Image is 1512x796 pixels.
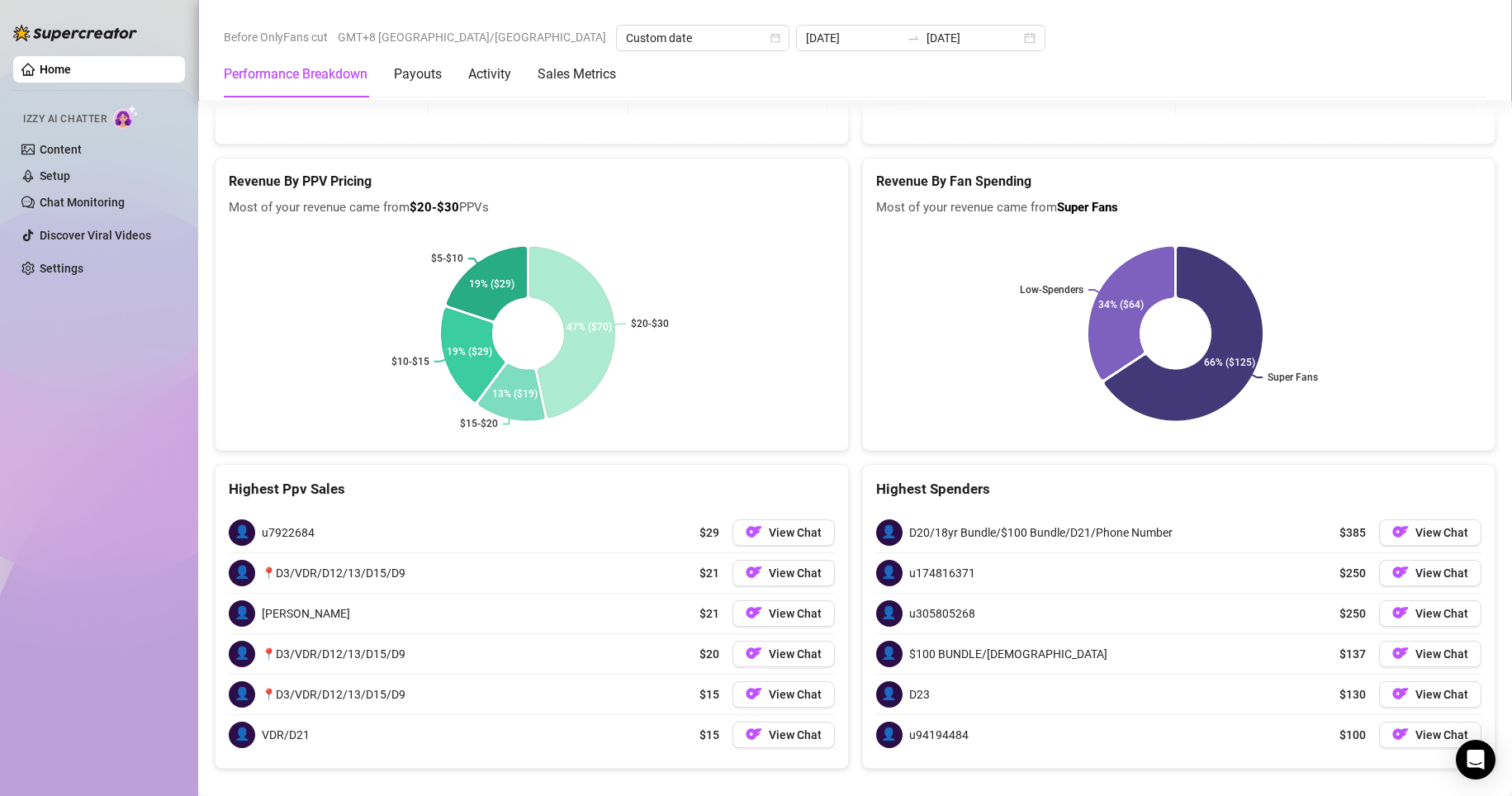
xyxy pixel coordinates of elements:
img: logo-BBDzfeDw.svg [13,25,137,41]
input: Start date [806,29,900,47]
img: OF [746,524,762,540]
a: OFView Chat [1379,641,1481,667]
span: Before OnlyFans cut [224,25,328,50]
span: View Chat [769,526,822,539]
span: $20 [699,645,719,663]
span: View Chat [1415,566,1468,580]
a: Setup [40,169,70,182]
img: OF [746,645,762,661]
button: OFView Chat [732,519,835,546]
span: 📍D3/VDR/D12/13/D15/D9 [262,685,405,704]
button: OFView Chat [732,681,835,708]
span: $21 [699,604,719,623]
span: GMT+8 [GEOGRAPHIC_DATA]/[GEOGRAPHIC_DATA] [338,25,606,50]
span: D23 [909,685,930,704]
button: OFView Chat [1379,722,1481,748]
span: u7922684 [262,524,315,542]
span: View Chat [769,566,822,580]
a: Discover Viral Videos [40,229,151,242]
span: u94194484 [909,726,969,744]
span: $250 [1339,564,1366,582]
button: OFView Chat [1379,681,1481,708]
text: $5-$10 [431,253,463,264]
img: AI Chatter [113,105,139,129]
span: View Chat [769,728,822,742]
div: Payouts [394,64,442,84]
span: Custom date [626,26,780,50]
span: $29 [699,524,719,542]
span: $21 [699,564,719,582]
span: 👤 [876,600,903,627]
button: OFView Chat [1379,600,1481,627]
span: View Chat [769,647,822,661]
span: 👤 [876,722,903,748]
button: OFView Chat [1379,519,1481,546]
span: 👤 [229,519,255,546]
span: $385 [1339,524,1366,542]
text: $15-$20 [460,418,498,429]
text: Low-Spenders [1019,284,1083,296]
button: OFView Chat [1379,560,1481,586]
img: OF [1392,726,1409,742]
h5: Revenue By PPV Pricing [229,172,835,192]
span: View Chat [1415,607,1468,620]
a: OFView Chat [732,641,835,667]
img: OF [746,685,762,702]
img: OF [1392,685,1409,702]
span: View Chat [1415,728,1468,742]
span: 👤 [876,560,903,586]
text: $10-$15 [391,356,429,367]
span: View Chat [1415,526,1468,539]
span: 👤 [876,519,903,546]
img: OF [1392,604,1409,621]
a: Content [40,143,82,156]
span: 📍D3/VDR/D12/13/D15/D9 [262,564,405,582]
span: Most of your revenue came from [876,198,1482,218]
a: Home [40,63,71,76]
span: $100 BUNDLE/[DEMOGRAPHIC_DATA] [909,645,1107,663]
div: Performance Breakdown [224,64,367,84]
span: $100 [1339,726,1366,744]
span: $250 [1339,604,1366,623]
img: OF [1392,524,1409,540]
div: Highest Ppv Sales [229,478,835,500]
span: 👤 [229,560,255,586]
text: Super Fans [1268,372,1318,383]
img: OF [746,726,762,742]
div: Sales Metrics [538,64,616,84]
div: Activity [468,64,511,84]
a: OFView Chat [732,600,835,627]
span: to [907,31,920,45]
span: 👤 [229,600,255,627]
h5: Revenue By Fan Spending [876,172,1482,192]
img: OF [1392,645,1409,661]
a: Settings [40,262,83,275]
img: OF [746,564,762,580]
span: Most of your revenue came from PPVs [229,198,835,218]
span: u174816371 [909,564,975,582]
span: $15 [699,685,719,704]
span: VDR/D21 [262,726,310,744]
img: OF [746,604,762,621]
b: $20-$30 [410,200,459,215]
text: $20-$30 [631,318,669,329]
div: Open Intercom Messenger [1456,740,1495,779]
span: 📍D3/VDR/D12/13/D15/D9 [262,645,405,663]
button: OFView Chat [732,560,835,586]
button: OFView Chat [732,722,835,748]
span: 👤 [876,681,903,708]
span: View Chat [1415,688,1468,701]
span: swap-right [907,31,920,45]
span: $15 [699,726,719,744]
span: calendar [770,33,780,43]
span: $130 [1339,685,1366,704]
span: Izzy AI Chatter [23,111,107,127]
b: Super Fans [1057,200,1118,215]
span: [PERSON_NAME] [262,604,350,623]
